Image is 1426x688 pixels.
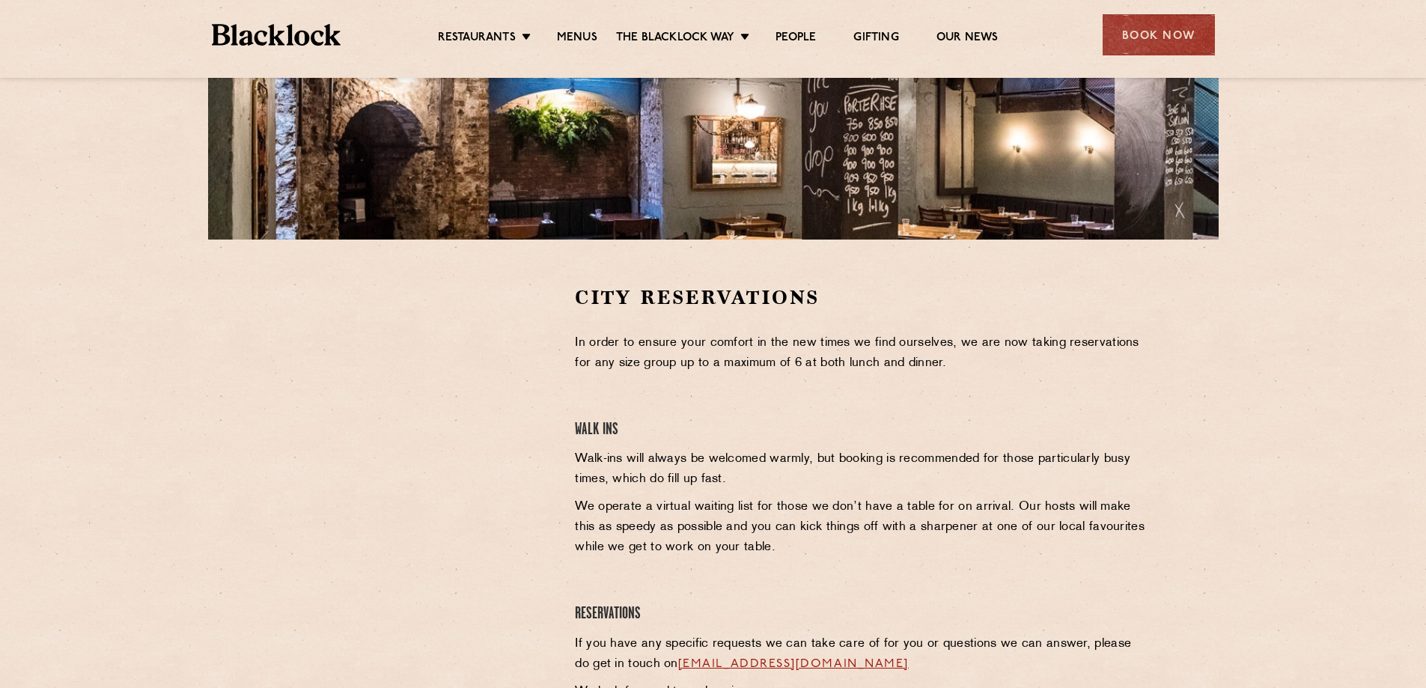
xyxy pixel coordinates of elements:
a: [EMAIL_ADDRESS][DOMAIN_NAME] [678,658,909,670]
div: Book Now [1103,14,1215,55]
p: If you have any specific requests we can take care of for you or questions we can answer, please ... [575,634,1149,675]
h2: City Reservations [575,284,1149,311]
a: People [776,31,816,47]
img: BL_Textured_Logo-footer-cropped.svg [212,24,341,46]
a: Restaurants [438,31,516,47]
a: Gifting [853,31,898,47]
h4: Reservations [575,604,1149,624]
a: Menus [557,31,597,47]
p: We operate a virtual waiting list for those we don’t have a table for on arrival. Our hosts will ... [575,497,1149,558]
a: Our News [936,31,999,47]
a: The Blacklock Way [616,31,734,47]
iframe: OpenTable make booking widget [331,284,499,510]
p: In order to ensure your comfort in the new times we find ourselves, we are now taking reservation... [575,333,1149,374]
p: Walk-ins will always be welcomed warmly, but booking is recommended for those particularly busy t... [575,449,1149,490]
h4: Walk Ins [575,420,1149,440]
